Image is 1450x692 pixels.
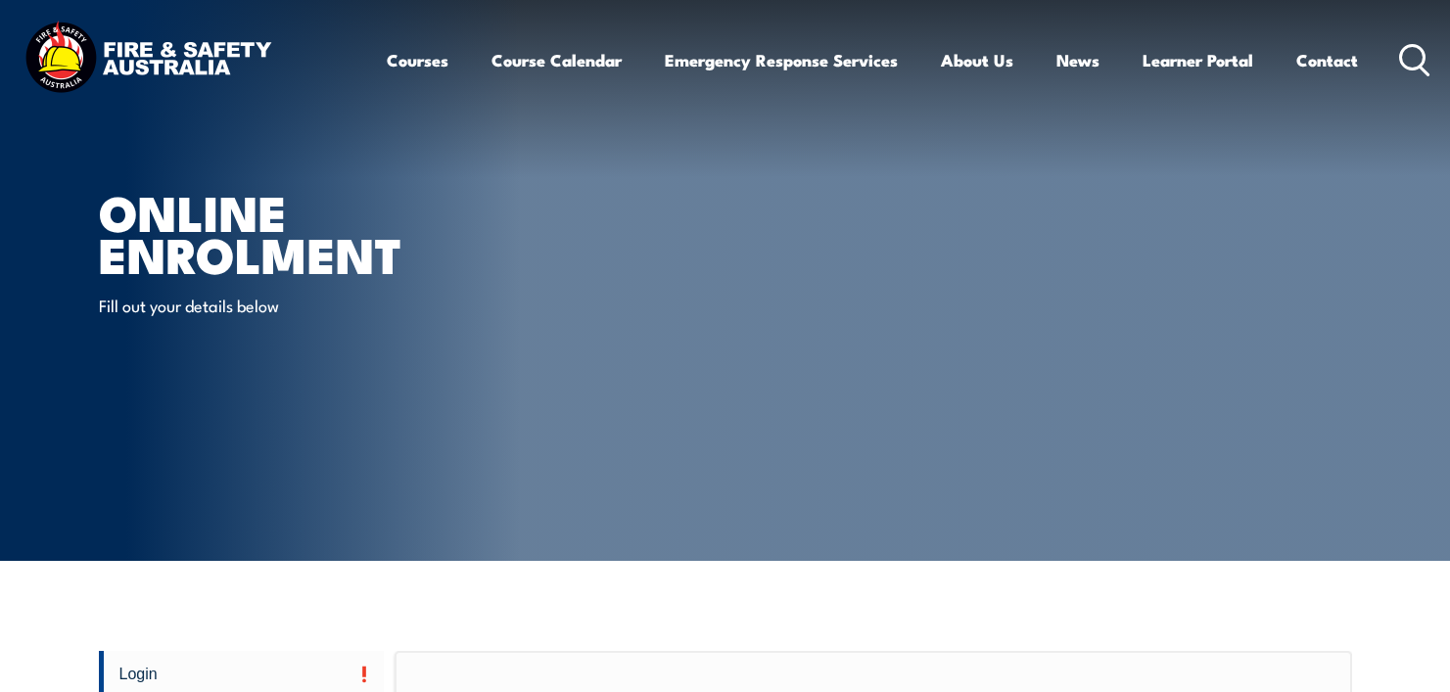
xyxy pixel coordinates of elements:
a: Learner Portal [1143,34,1253,86]
a: Emergency Response Services [665,34,898,86]
p: Fill out your details below [99,294,456,316]
a: About Us [941,34,1013,86]
a: Contact [1296,34,1358,86]
a: Courses [387,34,448,86]
h1: Online Enrolment [99,190,583,274]
a: Course Calendar [491,34,622,86]
a: News [1056,34,1099,86]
